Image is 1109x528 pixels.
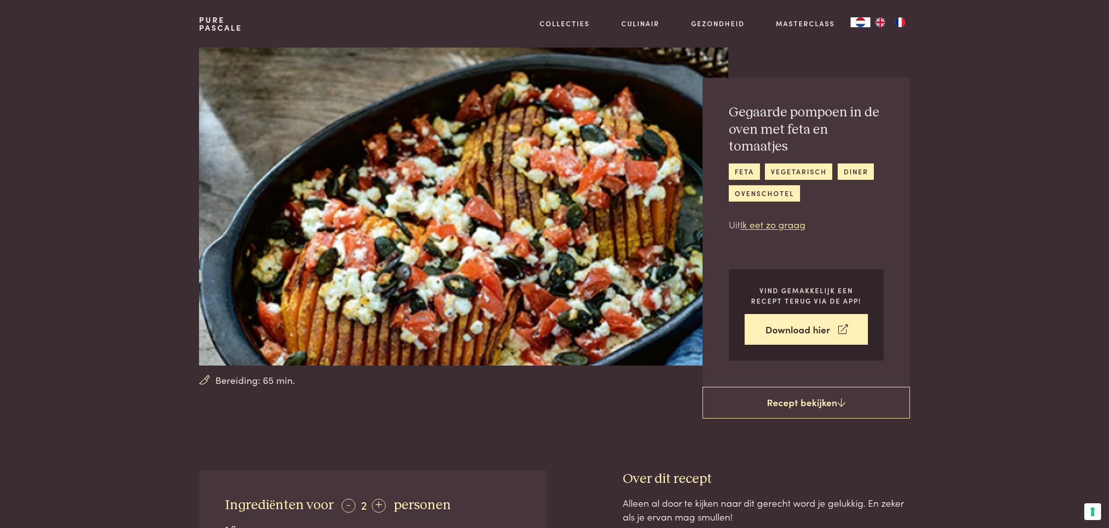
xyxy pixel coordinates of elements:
[621,18,659,29] a: Culinair
[342,499,355,513] div: -
[851,17,870,27] a: NL
[199,16,242,32] a: PurePascale
[215,373,295,387] span: Bereiding: 65 min.
[372,499,386,513] div: +
[729,185,800,202] a: ovenschotel
[361,496,367,513] span: 2
[729,104,884,156] h2: Gegaarde pompoen in de oven met feta en tomaatjes
[851,17,870,27] div: Language
[838,163,874,180] a: diner
[394,498,451,512] span: personen
[851,17,910,27] aside: Language selected: Nederlands
[199,48,728,366] img: Gegaarde pompoen in de oven met feta en tomaatjes
[890,17,910,27] a: FR
[776,18,835,29] a: Masterclass
[870,17,910,27] ul: Language list
[623,496,910,524] div: Alleen al door te kijken naar dit gerecht word je gelukkig. En zeker als je ervan mag smullen!
[540,18,590,29] a: Collecties
[729,217,884,232] p: Uit
[870,17,890,27] a: EN
[691,18,745,29] a: Gezondheid
[703,387,910,419] a: Recept bekijken
[1084,503,1101,520] button: Uw voorkeuren voor toestemming voor trackingtechnologieën
[740,217,806,231] a: Ik eet zo graag
[623,471,910,488] h3: Over dit recept
[745,285,868,306] p: Vind gemakkelijk een recept terug via de app!
[745,314,868,345] a: Download hier
[225,498,334,512] span: Ingrediënten voor
[765,163,832,180] a: vegetarisch
[729,163,759,180] a: feta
